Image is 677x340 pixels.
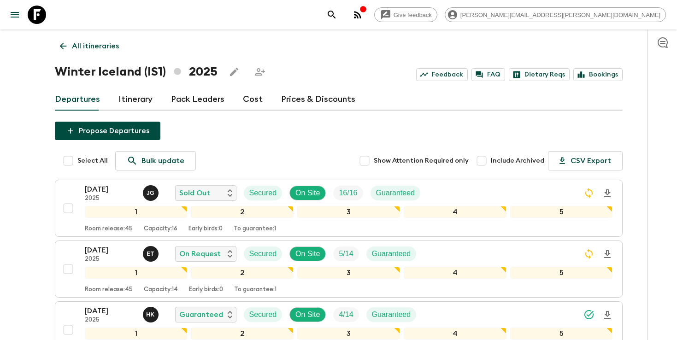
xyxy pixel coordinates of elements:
[251,63,269,81] span: Share this itinerary
[404,267,506,279] div: 4
[602,310,613,321] svg: Download Onboarding
[55,180,623,237] button: [DATE]2025Jón GísliSold OutSecuredOn SiteTrip FillGuaranteed12345Room release:45Capacity:16Early ...
[445,7,666,22] div: [PERSON_NAME][EMAIL_ADDRESS][PERSON_NAME][DOMAIN_NAME]
[143,310,160,317] span: Hanna Kristín Másdóttir
[333,246,359,261] div: Trip Fill
[471,68,505,81] a: FAQ
[295,309,320,320] p: On Site
[118,88,153,111] a: Itinerary
[583,309,595,320] svg: Synced Successfully
[85,286,133,293] p: Room release: 45
[295,188,320,199] p: On Site
[297,328,400,340] div: 3
[339,309,353,320] p: 4 / 14
[376,188,415,199] p: Guaranteed
[144,286,178,293] p: Capacity: 14
[455,12,665,18] span: [PERSON_NAME][EMAIL_ADDRESS][PERSON_NAME][DOMAIN_NAME]
[234,225,276,233] p: To guarantee: 1
[602,249,613,260] svg: Download Onboarding
[249,248,277,259] p: Secured
[85,195,135,202] p: 2025
[573,68,623,81] a: Bookings
[289,186,326,200] div: On Site
[509,68,570,81] a: Dietary Reqs
[583,188,595,199] svg: Sync Required - Changes detected
[85,328,188,340] div: 1
[244,186,283,200] div: Secured
[141,155,184,166] p: Bulk update
[147,189,154,197] p: J G
[404,328,506,340] div: 4
[297,206,400,218] div: 3
[510,206,613,218] div: 5
[548,151,623,170] button: CSV Export
[281,88,355,111] a: Prices & Discounts
[85,256,135,263] p: 2025
[225,63,243,81] button: Edit this itinerary
[85,305,135,317] p: [DATE]
[491,156,544,165] span: Include Archived
[55,37,124,55] a: All itineraries
[244,307,283,322] div: Secured
[339,188,357,199] p: 16 / 16
[372,309,411,320] p: Guaranteed
[191,267,294,279] div: 2
[85,206,188,218] div: 1
[191,206,294,218] div: 2
[191,328,294,340] div: 2
[188,225,223,233] p: Early birds: 0
[289,246,326,261] div: On Site
[510,267,613,279] div: 5
[249,309,277,320] p: Secured
[72,41,119,52] p: All itineraries
[171,88,224,111] a: Pack Leaders
[85,317,135,324] p: 2025
[85,184,135,195] p: [DATE]
[144,225,177,233] p: Capacity: 16
[339,248,353,259] p: 5 / 14
[510,328,613,340] div: 5
[243,88,263,111] a: Cost
[143,246,160,262] button: ET
[115,151,196,170] a: Bulk update
[234,286,277,293] p: To guarantee: 1
[143,185,160,201] button: JG
[289,307,326,322] div: On Site
[602,188,613,199] svg: Download Onboarding
[85,245,135,256] p: [DATE]
[55,88,100,111] a: Departures
[147,250,154,258] p: E T
[143,188,160,195] span: Jón Gísli
[85,267,188,279] div: 1
[295,248,320,259] p: On Site
[55,63,218,81] h1: Winter Iceland (IS1) 2025
[404,206,506,218] div: 4
[333,186,363,200] div: Trip Fill
[372,248,411,259] p: Guaranteed
[323,6,341,24] button: search adventures
[374,156,469,165] span: Show Attention Required only
[143,307,160,322] button: HK
[55,240,623,298] button: [DATE]2025Esther ThorvaldsOn RequestSecuredOn SiteTrip FillGuaranteed12345Room release:45Capacity...
[179,309,223,320] p: Guaranteed
[389,12,437,18] span: Give feedback
[333,307,359,322] div: Trip Fill
[189,286,223,293] p: Early birds: 0
[85,225,133,233] p: Room release: 45
[55,122,160,140] button: Propose Departures
[249,188,277,199] p: Secured
[583,248,595,259] svg: Sync Required - Changes detected
[143,249,160,256] span: Esther Thorvalds
[77,156,108,165] span: Select All
[146,311,155,318] p: H K
[416,68,468,81] a: Feedback
[179,188,210,199] p: Sold Out
[244,246,283,261] div: Secured
[374,7,437,22] a: Give feedback
[297,267,400,279] div: 3
[6,6,24,24] button: menu
[179,248,221,259] p: On Request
